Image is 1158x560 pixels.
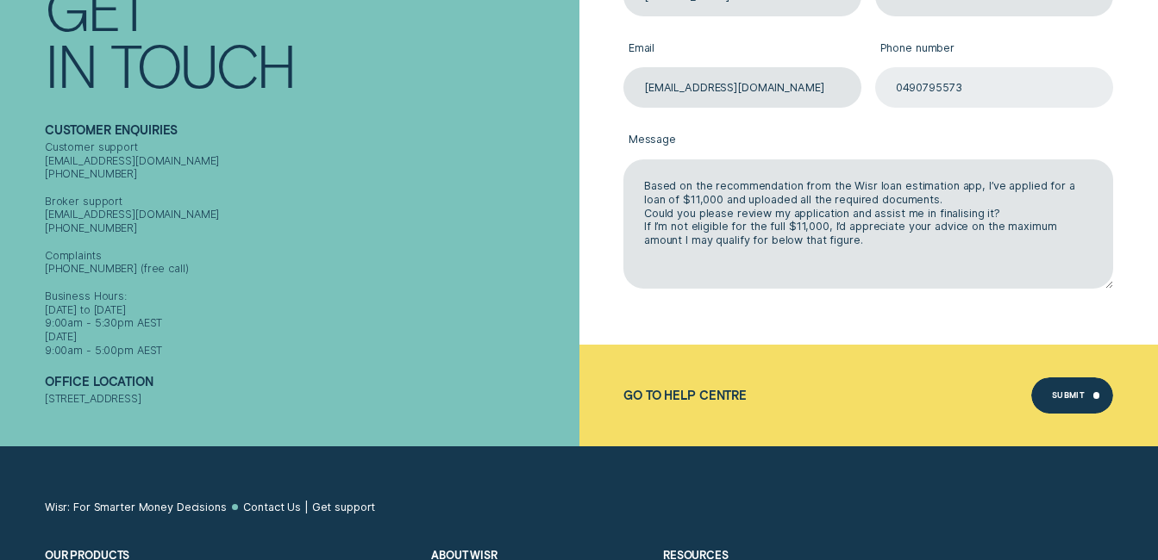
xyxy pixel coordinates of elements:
a: Contact Us | Get support [243,501,375,514]
div: [STREET_ADDRESS] [45,392,573,406]
button: Submit [1031,377,1113,414]
h2: Customer support [45,123,573,140]
div: In [45,36,97,93]
a: Wisr: For Smarter Money Decisions [45,501,227,514]
div: Touch [110,36,294,93]
label: Email [623,30,861,67]
h2: Financial assistance [45,375,573,392]
label: Message [623,121,1113,159]
label: Phone number [875,30,1113,67]
textarea: Based on the recommendation from the Wisr loan estimation app, I’ve applied for a loan of $11,000... [623,159,1113,289]
a: Go to Help Centre [623,389,747,402]
div: Customer support [EMAIL_ADDRESS][DOMAIN_NAME] [PHONE_NUMBER] Broker support [EMAIL_ADDRESS][DOMAI... [45,140,573,358]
